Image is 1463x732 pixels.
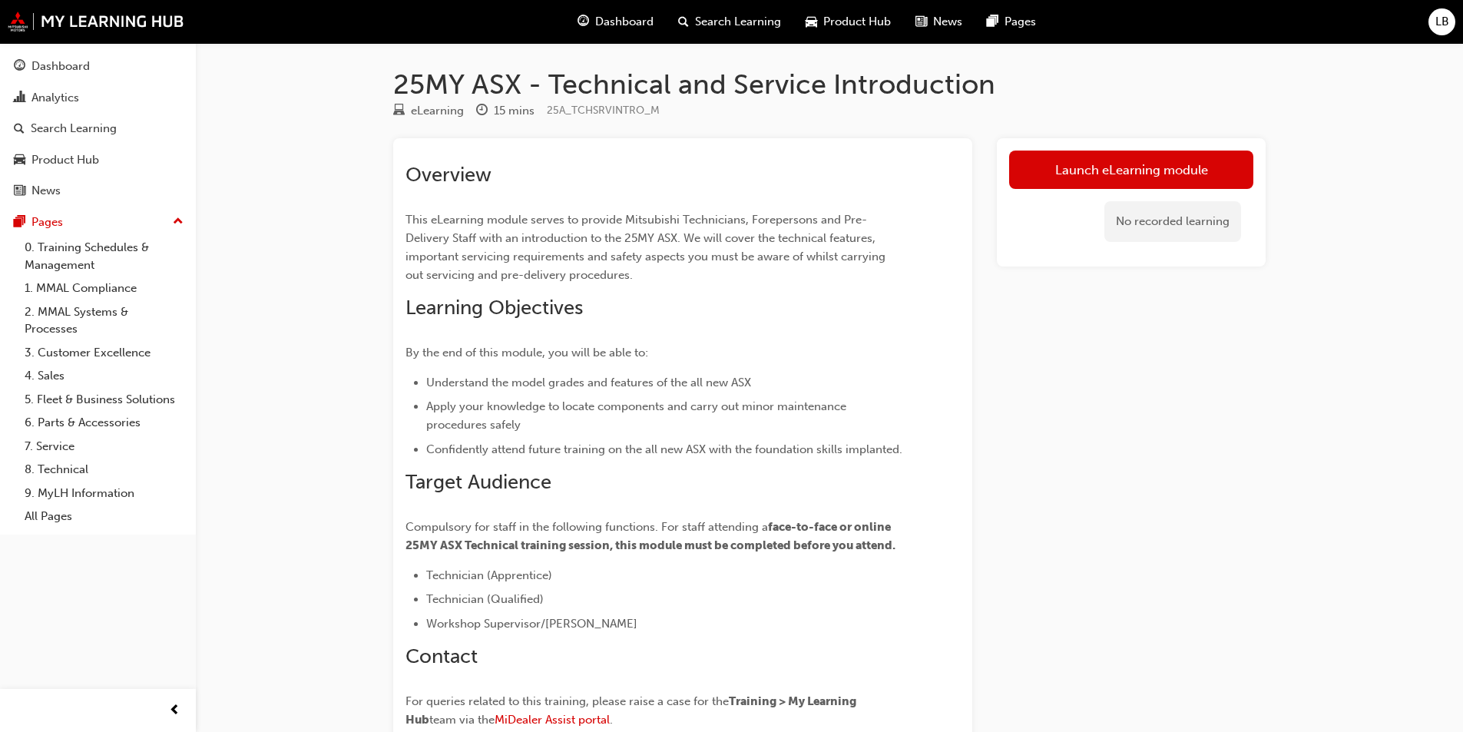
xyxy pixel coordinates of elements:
[987,12,998,31] span: pages-icon
[14,91,25,105] span: chart-icon
[18,458,190,482] a: 8. Technical
[1428,8,1455,35] button: LB
[933,13,962,31] span: News
[595,13,654,31] span: Dashboard
[903,6,975,38] a: news-iconNews
[429,713,495,727] span: team via the
[915,12,927,31] span: news-icon
[426,592,544,606] span: Technician (Qualified)
[31,120,117,137] div: Search Learning
[666,6,793,38] a: search-iconSearch Learning
[1009,151,1253,189] a: Launch eLearning module
[411,102,464,120] div: eLearning
[975,6,1048,38] a: pages-iconPages
[405,163,492,187] span: Overview
[476,104,488,118] span: clock-icon
[31,58,90,75] div: Dashboard
[31,89,79,107] div: Analytics
[405,694,859,727] span: Training > My Learning Hub
[18,505,190,528] a: All Pages
[18,411,190,435] a: 6. Parts & Accessories
[6,208,190,237] button: Pages
[405,213,889,282] span: This eLearning module serves to provide Mitsubishi Technicians, Forepersons and Pre-Delivery Staf...
[405,694,729,708] span: For queries related to this training, please raise a case for the
[18,300,190,341] a: 2. MMAL Systems & Processes
[6,177,190,205] a: News
[14,122,25,136] span: search-icon
[169,701,180,720] span: prev-icon
[476,101,535,121] div: Duration
[173,212,184,232] span: up-icon
[14,216,25,230] span: pages-icon
[18,435,190,459] a: 7. Service
[405,470,551,494] span: Target Audience
[393,104,405,118] span: learningResourceType_ELEARNING-icon
[393,101,464,121] div: Type
[18,341,190,365] a: 3. Customer Excellence
[18,388,190,412] a: 5. Fleet & Business Solutions
[1104,201,1241,242] div: No recorded learning
[1005,13,1036,31] span: Pages
[14,154,25,167] span: car-icon
[405,520,895,552] span: face-to-face or online 25MY ASX Technical training session, this module must be completed before ...
[547,104,660,117] span: Learning resource code
[8,12,184,31] img: mmal
[18,482,190,505] a: 9. MyLH Information
[6,114,190,143] a: Search Learning
[695,13,781,31] span: Search Learning
[6,84,190,112] a: Analytics
[405,296,583,320] span: Learning Objectives
[393,68,1266,101] h1: 25MY ASX - Technical and Service Introduction
[405,346,648,359] span: By the end of this module, you will be able to:
[426,617,637,631] span: Workshop Supervisor/[PERSON_NAME]
[14,184,25,198] span: news-icon
[426,442,902,456] span: Confidently attend future training on the all new ASX with the foundation skills implanted.
[610,713,613,727] span: .
[806,12,817,31] span: car-icon
[18,277,190,300] a: 1. MMAL Compliance
[1435,13,1449,31] span: LB
[18,364,190,388] a: 4. Sales
[426,376,751,389] span: Understand the model grades and features of the all new ASX
[678,12,689,31] span: search-icon
[31,214,63,231] div: Pages
[793,6,903,38] a: car-iconProduct Hub
[426,568,552,582] span: Technician (Apprentice)
[405,520,768,534] span: Compulsory for staff in the following functions. For staff attending a
[6,52,190,81] a: Dashboard
[405,644,478,668] span: Contact
[578,12,589,31] span: guage-icon
[18,236,190,277] a: 0. Training Schedules & Management
[31,182,61,200] div: News
[6,49,190,208] button: DashboardAnalyticsSearch LearningProduct HubNews
[495,713,610,727] a: MiDealer Assist portal
[14,60,25,74] span: guage-icon
[426,399,849,432] span: Apply your knowledge to locate components and carry out minor maintenance procedures safely
[31,151,99,169] div: Product Hub
[565,6,666,38] a: guage-iconDashboard
[6,146,190,174] a: Product Hub
[823,13,891,31] span: Product Hub
[494,102,535,120] div: 15 mins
